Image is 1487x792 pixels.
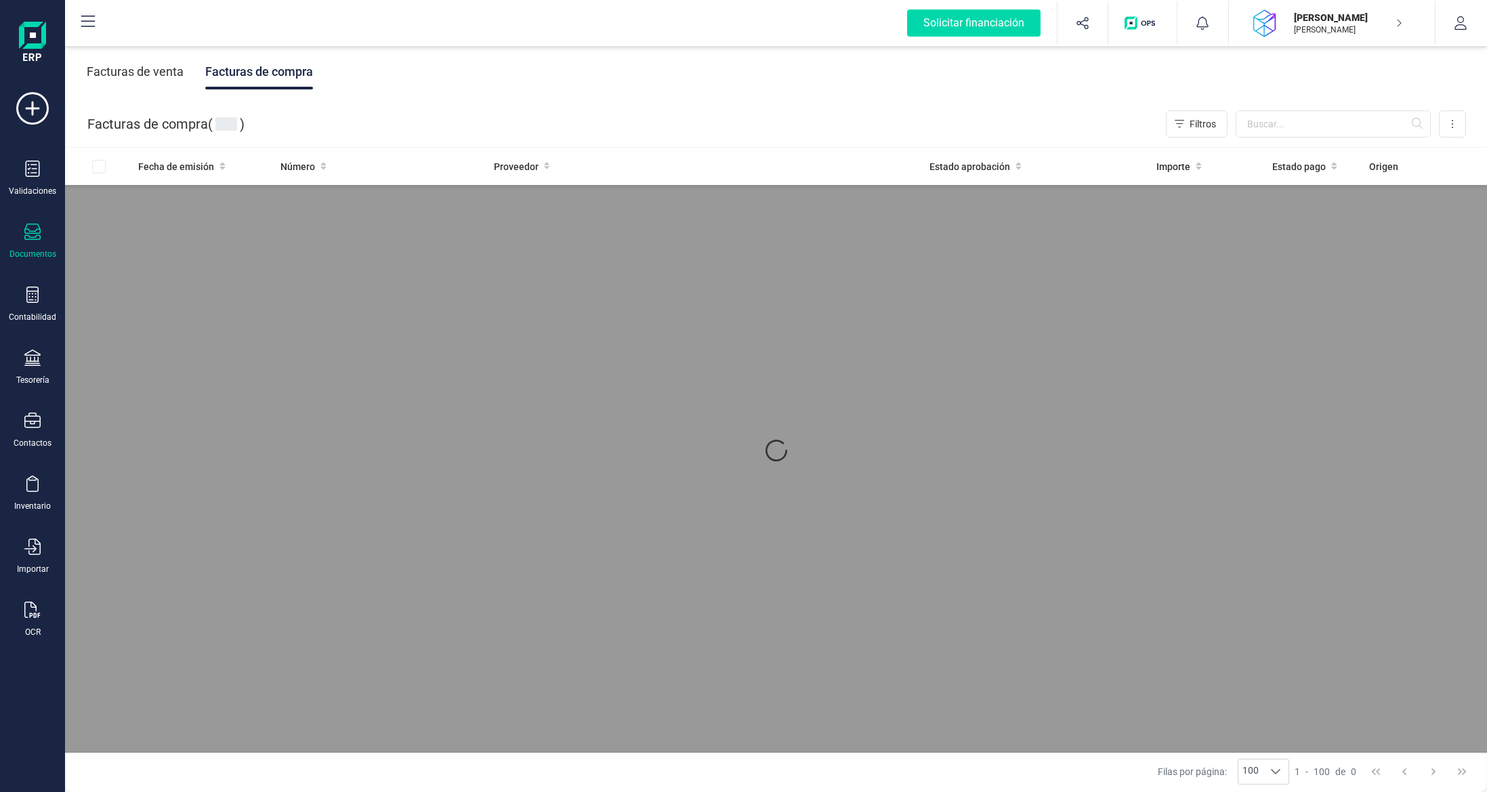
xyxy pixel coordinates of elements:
[1238,759,1263,784] span: 100
[1190,117,1216,131] span: Filtros
[1245,1,1419,45] button: DA[PERSON_NAME][PERSON_NAME]
[1272,160,1326,173] span: Estado pago
[1236,110,1431,138] input: Buscar...
[1251,8,1280,38] img: DA
[1125,16,1160,30] img: Logo de OPS
[929,160,1010,173] span: Estado aprobación
[1369,160,1398,173] span: Origen
[891,1,1057,45] button: Solicitar financiación
[280,160,315,173] span: Número
[1335,765,1345,778] span: de
[9,186,56,196] div: Validaciones
[1363,759,1389,785] button: First Page
[907,9,1041,37] div: Solicitar financiación
[1449,759,1475,785] button: Last Page
[87,54,184,89] div: Facturas de venta
[1166,110,1228,138] button: Filtros
[494,160,539,173] span: Proveedor
[14,501,51,512] div: Inventario
[1294,11,1402,24] p: [PERSON_NAME]
[19,22,46,65] img: Logo Finanedi
[1158,759,1289,785] div: Filas por página:
[25,627,41,638] div: OCR
[87,110,245,138] div: Facturas de compra ( )
[16,375,49,385] div: Tesorería
[14,438,51,449] div: Contactos
[1116,1,1169,45] button: Logo de OPS
[205,54,313,89] div: Facturas de compra
[1295,765,1356,778] div: -
[1351,765,1356,778] span: 0
[1294,24,1402,35] p: [PERSON_NAME]
[1314,765,1330,778] span: 100
[9,249,56,259] div: Documentos
[1421,759,1446,785] button: Next Page
[1295,765,1300,778] span: 1
[17,564,49,575] div: Importar
[1156,160,1190,173] span: Importe
[9,312,56,322] div: Contabilidad
[1391,759,1417,785] button: Previous Page
[138,160,214,173] span: Fecha de emisión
